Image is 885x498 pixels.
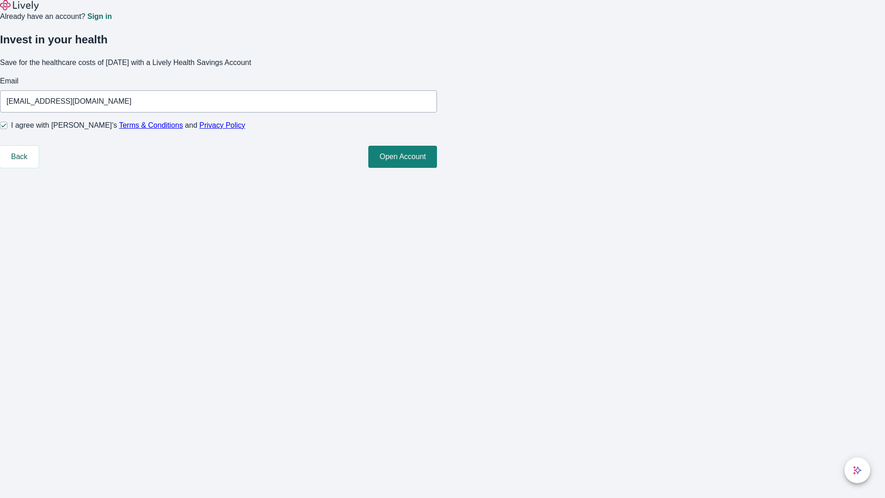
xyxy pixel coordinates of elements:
a: Privacy Policy [200,121,246,129]
button: chat [844,457,870,483]
a: Sign in [87,13,112,20]
a: Terms & Conditions [119,121,183,129]
span: I agree with [PERSON_NAME]’s and [11,120,245,131]
button: Open Account [368,146,437,168]
svg: Lively AI Assistant [853,466,862,475]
